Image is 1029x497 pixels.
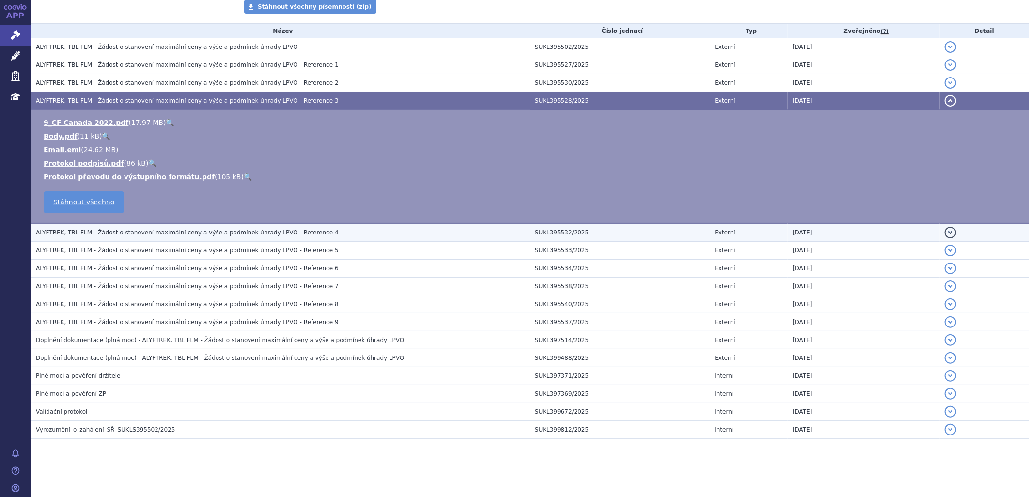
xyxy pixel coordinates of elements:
[530,349,710,367] td: SUKL399488/2025
[148,159,156,167] a: 🔍
[218,173,241,181] span: 105 kB
[44,118,1019,127] li: ( )
[788,367,940,385] td: [DATE]
[36,265,339,272] span: ALYFTREK, TBL FLM - Žádost o stanovení maximální ceny a výše a podmínek úhrady LPVO - Reference 6
[945,334,956,346] button: detail
[715,426,734,433] span: Interní
[36,426,175,433] span: Vyrozumění_o_zahájení_SŘ_SUKLS395502/2025
[715,229,735,236] span: Externí
[80,132,99,140] span: 11 kB
[945,298,956,310] button: detail
[530,260,710,278] td: SUKL395534/2025
[36,337,404,343] span: Doplnění dokumentace (plná moc) - ALYFTREK, TBL FLM - Žádost o stanovení maximální ceny a výše a ...
[715,44,735,50] span: Externí
[945,424,956,435] button: detail
[945,406,956,418] button: detail
[715,355,735,361] span: Externí
[126,159,146,167] span: 86 kB
[788,278,940,295] td: [DATE]
[788,313,940,331] td: [DATE]
[788,331,940,349] td: [DATE]
[36,62,339,68] span: ALYFTREK, TBL FLM - Žádost o stanovení maximální ceny a výše a podmínek úhrady LPVO - Reference 1
[44,119,128,126] a: 9_CF Canada 2022.pdf
[788,403,940,421] td: [DATE]
[530,242,710,260] td: SUKL395533/2025
[530,223,710,242] td: SUKL395532/2025
[84,146,116,154] span: 24.62 MB
[788,260,940,278] td: [DATE]
[881,28,889,35] abbr: (?)
[530,313,710,331] td: SUKL395537/2025
[44,159,124,167] a: Protokol podpisů.pdf
[44,172,1019,182] li: ( )
[36,79,339,86] span: ALYFTREK, TBL FLM - Žádost o stanovení maximální ceny a výše a podmínek úhrady LPVO - Reference 2
[44,191,124,213] a: Stáhnout všechno
[945,316,956,328] button: detail
[131,119,163,126] span: 17.97 MB
[788,38,940,56] td: [DATE]
[36,355,404,361] span: Doplnění dokumentace (plná moc) - ALYFTREK, TBL FLM - Žádost o stanovení maximální ceny a výše a ...
[715,79,735,86] span: Externí
[788,74,940,92] td: [DATE]
[945,95,956,107] button: detail
[36,301,339,308] span: ALYFTREK, TBL FLM - Žádost o stanovení maximální ceny a výše a podmínek úhrady LPVO - Reference 8
[36,390,106,397] span: Plné moci a pověření ZP
[788,242,940,260] td: [DATE]
[715,97,735,104] span: Externí
[36,44,298,50] span: ALYFTREK, TBL FLM - Žádost o stanovení maximální ceny a výše a podmínek úhrady LPVO
[530,385,710,403] td: SUKL397369/2025
[788,56,940,74] td: [DATE]
[715,301,735,308] span: Externí
[44,145,1019,155] li: ( )
[530,295,710,313] td: SUKL395540/2025
[945,245,956,256] button: detail
[715,265,735,272] span: Externí
[530,24,710,38] th: Číslo jednací
[244,173,252,181] a: 🔍
[530,403,710,421] td: SUKL399672/2025
[788,223,940,242] td: [DATE]
[715,247,735,254] span: Externí
[44,158,1019,168] li: ( )
[530,367,710,385] td: SUKL397371/2025
[530,421,710,439] td: SUKL399812/2025
[36,373,121,379] span: Plné moci a pověření držitele
[715,319,735,326] span: Externí
[945,263,956,274] button: detail
[715,337,735,343] span: Externí
[36,408,88,415] span: Validační protokol
[715,390,734,397] span: Interní
[945,280,956,292] button: detail
[940,24,1029,38] th: Detail
[710,24,788,38] th: Typ
[44,173,215,181] a: Protokol převodu do výstupního formátu.pdf
[715,62,735,68] span: Externí
[715,408,734,415] span: Interní
[36,283,339,290] span: ALYFTREK, TBL FLM - Žádost o stanovení maximální ceny a výše a podmínek úhrady LPVO - Reference 7
[36,229,339,236] span: ALYFTREK, TBL FLM - Žádost o stanovení maximální ceny a výše a podmínek úhrady LPVO - Reference 4
[36,247,339,254] span: ALYFTREK, TBL FLM - Žádost o stanovení maximální ceny a výše a podmínek úhrady LPVO - Reference 5
[788,349,940,367] td: [DATE]
[945,77,956,89] button: detail
[31,24,530,38] th: Název
[945,370,956,382] button: detail
[945,388,956,400] button: detail
[530,278,710,295] td: SUKL395538/2025
[945,59,956,71] button: detail
[530,74,710,92] td: SUKL395530/2025
[44,132,78,140] a: Body.pdf
[102,132,110,140] a: 🔍
[166,119,174,126] a: 🔍
[788,385,940,403] td: [DATE]
[788,421,940,439] td: [DATE]
[530,38,710,56] td: SUKL395502/2025
[258,3,372,10] span: Stáhnout všechny písemnosti (zip)
[530,331,710,349] td: SUKL397514/2025
[945,41,956,53] button: detail
[36,97,339,104] span: ALYFTREK, TBL FLM - Žádost o stanovení maximální ceny a výše a podmínek úhrady LPVO - Reference 3
[530,56,710,74] td: SUKL395527/2025
[715,283,735,290] span: Externí
[715,373,734,379] span: Interní
[44,146,81,154] a: Email.eml
[788,24,940,38] th: Zveřejněno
